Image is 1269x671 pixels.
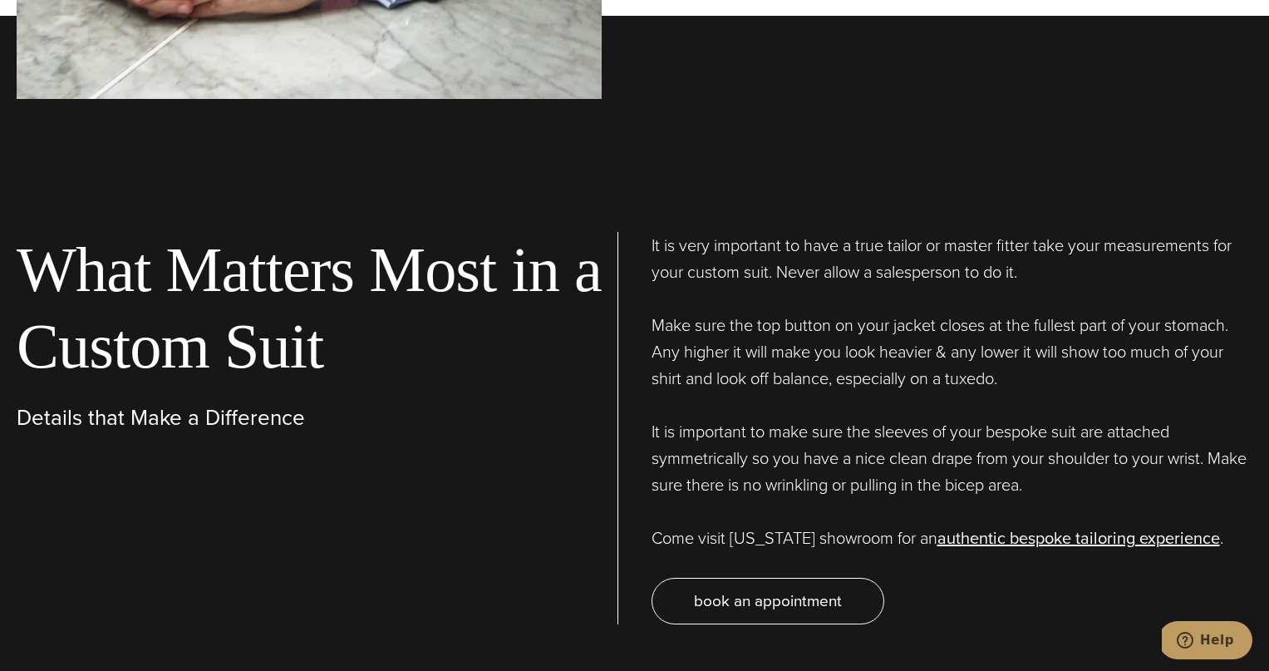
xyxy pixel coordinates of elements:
p: It is very important to have a true tailor or master fitter take your measurements for your custo... [652,232,1253,285]
a: authentic bespoke tailoring experience [937,525,1220,550]
p: It is important to make sure the sleeves of your bespoke suit are attached symmetrically so you h... [652,418,1253,498]
iframe: Opens a widget where you can chat to one of our agents [1162,621,1252,663]
p: Details that Make a Difference [17,401,617,436]
a: book an appointment [652,578,884,624]
span: book an appointment [694,589,842,613]
p: Make sure the top button on your jacket closes at the fullest part of your stomach. Any higher it... [652,312,1253,392]
h2: What Matters Most in a Custom Suit [17,232,617,384]
p: Come visit [US_STATE] showroom for an . [652,525,1253,551]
